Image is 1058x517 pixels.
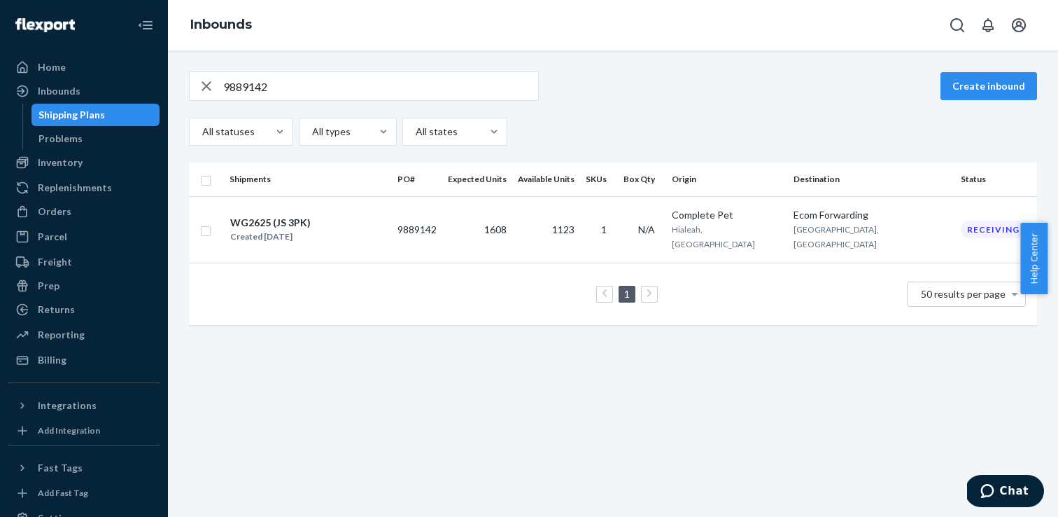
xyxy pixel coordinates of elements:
div: Receiving [961,221,1026,238]
a: Replenishments [8,177,160,199]
input: All types [311,125,312,139]
span: 1 [601,223,607,235]
th: Available Units [512,163,580,196]
div: Add Fast Tag [38,487,88,499]
div: Problems [38,132,83,146]
a: Problems [31,127,160,150]
th: Status [955,163,1037,196]
span: 1123 [552,223,574,235]
a: Page 1 is your current page [621,288,633,300]
th: Origin [666,163,788,196]
a: Inbounds [8,80,160,102]
ol: breadcrumbs [179,5,263,46]
th: Shipments [224,163,392,196]
th: Box Qty [618,163,666,196]
th: Destination [788,163,955,196]
th: Expected Units [442,163,512,196]
img: Flexport logo [15,18,75,32]
button: Close Navigation [132,11,160,39]
a: Parcel [8,226,160,248]
span: N/A [638,223,655,235]
button: Integrations [8,394,160,417]
button: Open notifications [974,11,1002,39]
div: Home [38,60,66,74]
input: All states [414,125,416,139]
a: Returns [8,298,160,321]
div: Complete Pet [672,208,782,222]
button: Create inbound [940,72,1037,100]
div: Ecom Forwarding [793,208,950,222]
div: Created [DATE] [230,230,311,244]
div: Prep [38,279,59,293]
input: All statuses [201,125,202,139]
a: Prep [8,275,160,297]
a: Shipping Plans [31,104,160,126]
div: Add Integration [38,425,100,436]
a: Inbounds [190,17,252,32]
a: Reporting [8,324,160,346]
th: PO# [392,163,442,196]
span: 1608 [484,223,507,235]
div: Orders [38,205,71,219]
div: WG2625 (JS 3PK) [230,216,311,230]
span: Hialeah, [GEOGRAPHIC_DATA] [672,224,755,249]
th: SKUs [580,163,618,196]
span: [GEOGRAPHIC_DATA], [GEOGRAPHIC_DATA] [793,224,879,249]
div: Fast Tags [38,461,83,475]
a: Add Fast Tag [8,485,160,502]
span: 50 results per page [921,288,1006,300]
a: Freight [8,251,160,273]
div: Integrations [38,399,97,413]
div: Parcel [38,230,67,244]
td: 9889142 [392,196,442,263]
div: Shipping Plans [38,108,105,122]
input: Search inbounds by name, destination, msku... [223,72,538,100]
div: Billing [38,353,66,367]
button: Open account menu [1005,11,1033,39]
a: Home [8,56,160,78]
iframe: Opens a widget where you can chat to one of our agents [967,475,1044,510]
div: Reporting [38,328,85,342]
div: Inventory [38,156,83,170]
div: Inbounds [38,84,80,98]
button: Open Search Box [943,11,971,39]
div: Replenishments [38,181,112,195]
a: Inventory [8,151,160,174]
a: Billing [8,349,160,371]
button: Help Center [1020,223,1048,294]
a: Add Integration [8,422,160,439]
div: Freight [38,255,72,269]
div: Returns [38,303,75,317]
a: Orders [8,200,160,223]
button: Fast Tags [8,457,160,479]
